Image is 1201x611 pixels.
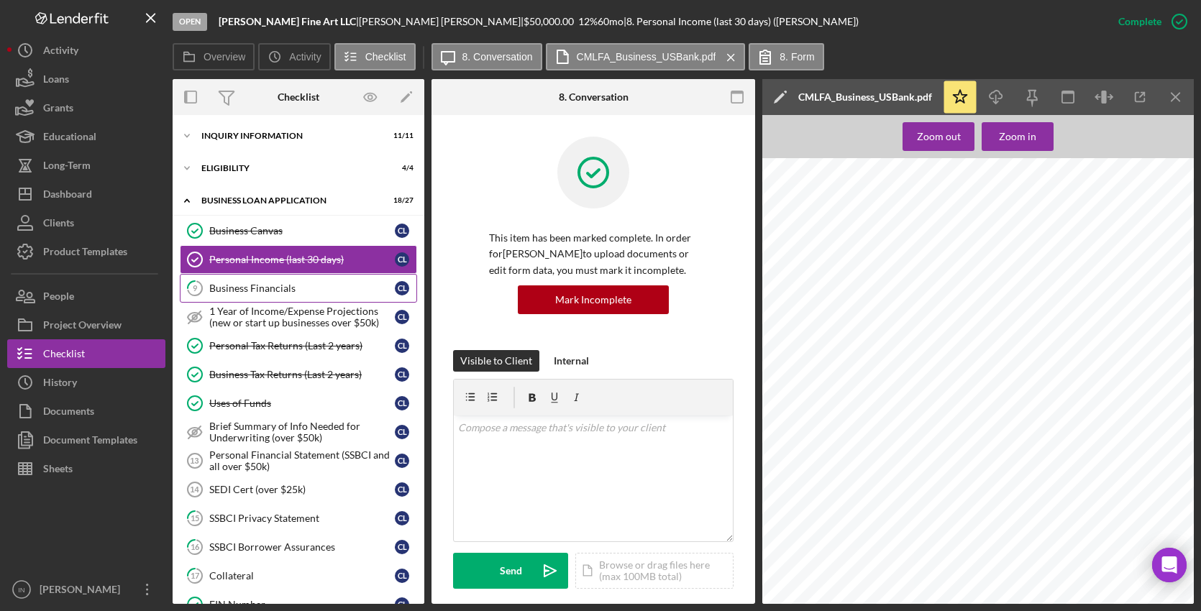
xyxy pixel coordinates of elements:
[180,360,417,389] a: Business Tax Returns (Last 2 years)CL
[395,540,409,554] div: C L
[1104,7,1194,36] button: Complete
[7,36,165,65] button: Activity
[7,339,165,368] button: Checklist
[920,289,1087,296] span: MOBILE BANKING TRANSFER WITHDRAWAL 1755
[180,274,417,303] a: 9Business FinancialsCL
[798,91,932,103] div: CMLFA_Business_USBank.pdf
[180,331,417,360] a: Personal Tax Returns (Last 2 years)CL
[1101,275,1150,282] span: Download from
[43,368,77,400] div: History
[7,454,165,483] button: Sheets
[193,283,198,293] tspan: 9
[489,230,698,278] p: This item has been marked complete. In order for [PERSON_NAME] to upload documents or edit form d...
[43,93,73,126] div: Grants
[191,513,199,523] tspan: 15
[873,303,893,311] span: DEBIT
[395,281,409,295] div: C L
[395,454,409,468] div: C L
[43,426,137,458] div: Document Templates
[43,397,94,429] div: Documents
[180,533,417,561] a: 16SSBCI Borrower AssurancesCL
[828,289,851,296] span: [DATE]
[1192,318,1194,325] span: .
[7,151,165,180] button: Long-Term
[209,541,395,553] div: SSBCI Borrower Assurances
[43,122,96,155] div: Educational
[7,237,165,266] button: Product Templates
[828,303,851,311] span: [DATE]
[395,310,409,324] div: C L
[7,575,165,604] button: IN[PERSON_NAME]
[555,285,631,314] div: Mark Incomplete
[1118,7,1161,36] div: Complete
[43,36,78,68] div: Activity
[395,367,409,382] div: C L
[173,43,255,70] button: Overview
[43,151,91,183] div: Long-Term
[43,282,74,314] div: People
[191,571,200,580] tspan: 17
[903,122,974,151] button: Zoom out
[500,553,522,589] div: Send
[1192,260,1194,267] span: .
[873,318,893,325] span: DEBIT
[209,449,395,472] div: Personal Financial Statement (SSBCI and all over $50k)
[7,426,165,454] button: Document Templates
[365,51,406,63] label: Checklist
[460,350,532,372] div: Visible to Client
[920,275,1070,282] span: MOBILE BANKING TRANSFER DEPOSIT 1755
[180,561,417,590] a: 17CollateralCL
[359,16,524,27] div: [PERSON_NAME] [PERSON_NAME] |
[554,350,589,372] div: Internal
[1101,303,1150,311] span: Download from
[7,65,165,93] button: Loans
[920,260,1070,267] span: MOBILE BANKING TRANSFER DEPOSIT 1755
[173,13,207,31] div: Open
[209,421,395,444] div: Brief Summary of Info Needed for Underwriting (over $50k)
[209,305,395,329] div: 1 Year of Income/Expense Projections (new or start up businesses over $50k)
[1192,303,1194,311] span: .
[624,16,859,27] div: | 8. Personal Income (last 30 days) ([PERSON_NAME])
[209,340,395,352] div: Personal Tax Returns (Last 2 years)
[395,224,409,238] div: C L
[388,164,414,173] div: 4 / 4
[999,122,1036,151] div: Zoom in
[209,570,395,582] div: Collateral
[1192,289,1194,296] span: .
[7,282,165,311] button: People
[395,482,409,497] div: C L
[258,43,330,70] button: Activity
[395,252,409,267] div: C L
[598,16,624,27] div: 60 mo
[201,164,378,173] div: ELIGIBILITY
[524,16,578,27] div: $50,000.00
[395,569,409,583] div: C L
[920,245,940,252] span: Name
[1101,289,1150,296] span: Download from
[43,65,69,97] div: Loans
[749,43,823,70] button: 8. Form
[828,318,851,325] span: [DATE]
[1152,548,1187,582] div: Open Intercom Messenger
[873,245,913,252] span: Transaction
[395,396,409,410] div: C L
[7,368,165,397] button: History
[431,43,542,70] button: 8. Conversation
[547,350,596,372] button: Internal
[209,225,395,236] div: Business Canvas
[180,475,417,504] a: 14SEDI Cert (over $25k)CL
[209,484,395,495] div: SEDI Cert (over $25k)
[949,226,1110,235] span: Business - 1748_06-10-2025_08-12-2025
[828,260,851,267] span: [DATE]
[219,16,359,27] div: |
[180,303,417,331] a: 1 Year of Income/Expense Projections (new or start up businesses over $50k)CL
[395,511,409,525] div: C L
[1101,318,1150,325] span: Download from
[180,418,417,446] a: Brief Summary of Info Needed for Underwriting (over $50k)CL
[209,369,395,380] div: Business Tax Returns (Last 2 years)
